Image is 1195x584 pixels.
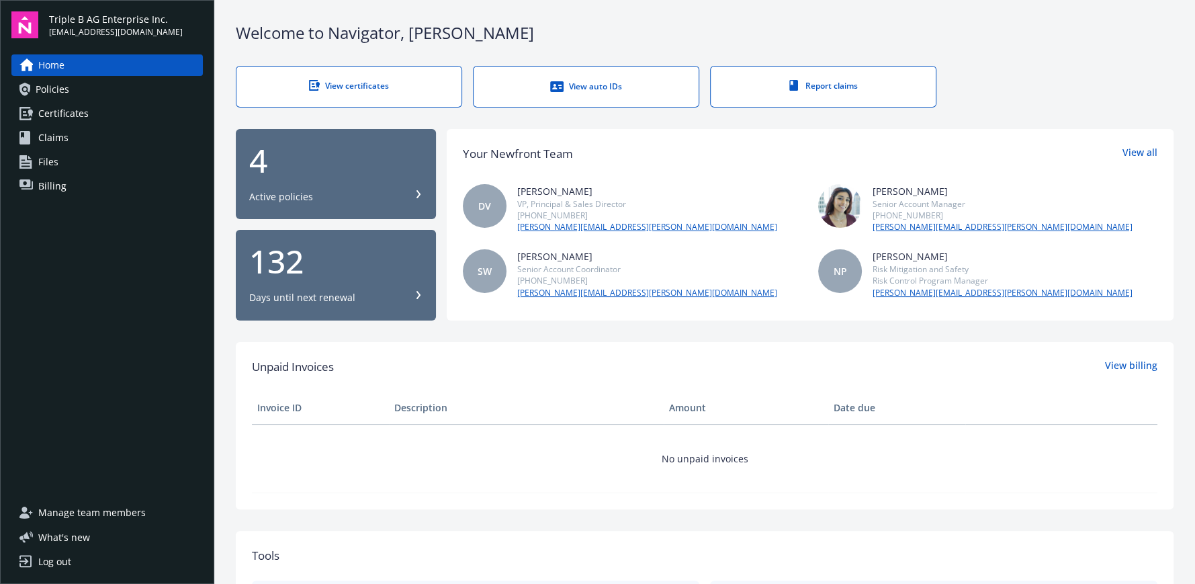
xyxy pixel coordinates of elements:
[517,263,777,275] div: Senior Account Coordinator
[517,184,777,198] div: [PERSON_NAME]
[389,392,663,424] th: Description
[38,502,146,524] span: Manage team members
[873,275,1133,286] div: Risk Control Program Manager
[38,103,89,124] span: Certificates
[49,12,183,26] span: Triple B AG Enterprise Inc.
[249,291,355,304] div: Days until next renewal
[873,249,1133,263] div: [PERSON_NAME]
[478,264,492,278] span: SW
[49,11,203,38] button: Triple B AG Enterprise Inc.[EMAIL_ADDRESS][DOMAIN_NAME]
[873,184,1133,198] div: [PERSON_NAME]
[1105,358,1157,376] a: View billing
[833,264,846,278] span: NP
[873,210,1133,221] div: [PHONE_NUMBER]
[11,11,38,38] img: navigator-logo.svg
[36,79,69,100] span: Policies
[263,80,435,91] div: View certificates
[11,151,203,173] a: Files
[38,54,64,76] span: Home
[252,547,1157,565] div: Tools
[517,287,777,299] a: [PERSON_NAME][EMAIL_ADDRESS][PERSON_NAME][DOMAIN_NAME]
[517,275,777,286] div: [PHONE_NUMBER]
[873,221,1133,233] a: [PERSON_NAME][EMAIL_ADDRESS][PERSON_NAME][DOMAIN_NAME]
[38,127,69,149] span: Claims
[463,145,573,163] div: Your Newfront Team
[236,66,462,108] a: View certificates
[11,127,203,149] a: Claims
[49,26,183,38] span: [EMAIL_ADDRESS][DOMAIN_NAME]
[873,198,1133,210] div: Senior Account Manager
[38,151,58,173] span: Files
[252,358,334,376] span: Unpaid Invoices
[252,424,1157,493] td: No unpaid invoices
[11,103,203,124] a: Certificates
[738,80,909,91] div: Report claims
[710,66,936,108] a: Report claims
[38,530,90,544] span: What ' s new
[473,66,699,108] a: View auto IDs
[517,249,777,263] div: [PERSON_NAME]
[828,392,965,424] th: Date due
[11,502,203,524] a: Manage team members
[11,530,112,544] button: What's new
[249,245,423,278] div: 132
[236,129,436,220] button: 4Active policies
[38,175,67,197] span: Billing
[236,230,436,321] button: 132Days until next renewal
[11,175,203,197] a: Billing
[11,54,203,76] a: Home
[517,210,777,221] div: [PHONE_NUMBER]
[517,221,777,233] a: [PERSON_NAME][EMAIL_ADDRESS][PERSON_NAME][DOMAIN_NAME]
[873,263,1133,275] div: Risk Mitigation and Safety
[517,198,777,210] div: VP, Principal & Sales Director
[38,551,71,573] div: Log out
[873,287,1133,299] a: [PERSON_NAME][EMAIL_ADDRESS][PERSON_NAME][DOMAIN_NAME]
[236,22,1174,44] div: Welcome to Navigator , [PERSON_NAME]
[478,199,491,213] span: DV
[11,79,203,100] a: Policies
[249,190,313,204] div: Active policies
[249,144,423,177] div: 4
[664,392,828,424] th: Amount
[818,184,862,228] img: photo
[500,80,672,93] div: View auto IDs
[252,392,389,424] th: Invoice ID
[1122,145,1157,163] a: View all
